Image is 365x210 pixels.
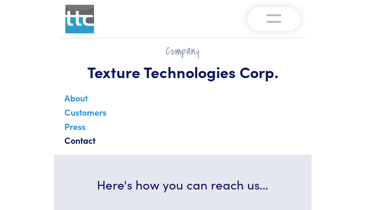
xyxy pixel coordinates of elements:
[267,12,281,23] img: menu-v1.0.png
[65,176,300,193] h3: Here's how you can reach us...
[63,119,87,140] a: Press
[65,5,94,33] img: ttc_logo_1x1_v1.0.png
[65,62,300,81] h1: Texture Technologies Corp.
[248,7,300,31] button: Toggle navigation
[63,104,108,125] a: Customers
[63,132,97,153] a: Contact
[65,44,300,59] h2: Company
[63,90,90,111] a: About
